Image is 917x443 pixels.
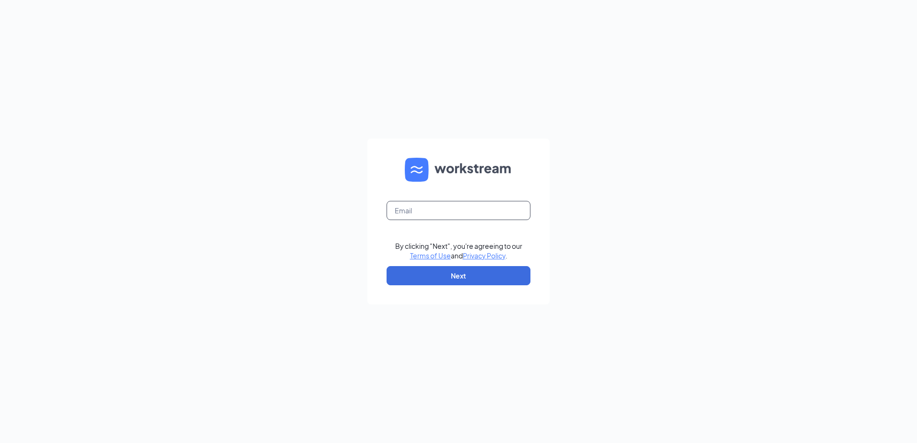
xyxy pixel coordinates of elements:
[405,158,512,182] img: WS logo and Workstream text
[395,241,522,260] div: By clicking "Next", you're agreeing to our and .
[387,201,530,220] input: Email
[387,266,530,285] button: Next
[463,251,506,260] a: Privacy Policy
[410,251,451,260] a: Terms of Use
